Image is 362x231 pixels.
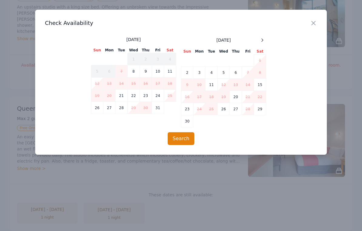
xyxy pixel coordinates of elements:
[91,47,103,53] th: Sun
[152,65,164,78] td: 10
[103,47,116,53] th: Mon
[254,103,266,115] td: 29
[91,65,103,78] td: 5
[254,54,266,67] td: 1
[181,67,193,79] td: 2
[152,90,164,102] td: 24
[193,67,206,79] td: 3
[230,91,242,103] td: 20
[91,78,103,90] td: 12
[218,91,230,103] td: 19
[45,19,317,27] h3: Check Availability
[242,49,254,54] th: Fri
[116,78,128,90] td: 14
[254,79,266,91] td: 15
[152,78,164,90] td: 17
[140,90,152,102] td: 23
[103,102,116,114] td: 27
[116,65,128,78] td: 7
[116,102,128,114] td: 28
[91,102,103,114] td: 26
[152,53,164,65] td: 3
[128,90,140,102] td: 22
[128,65,140,78] td: 8
[254,67,266,79] td: 8
[140,102,152,114] td: 30
[128,53,140,65] td: 1
[152,47,164,53] th: Fri
[230,103,242,115] td: 27
[206,67,218,79] td: 4
[128,102,140,114] td: 29
[116,47,128,53] th: Tue
[152,102,164,114] td: 31
[164,65,176,78] td: 11
[164,47,176,53] th: Sat
[140,47,152,53] th: Thu
[164,53,176,65] td: 4
[193,91,206,103] td: 17
[230,67,242,79] td: 6
[140,53,152,65] td: 2
[230,79,242,91] td: 13
[218,79,230,91] td: 12
[193,79,206,91] td: 10
[242,79,254,91] td: 14
[242,91,254,103] td: 21
[242,67,254,79] td: 7
[91,90,103,102] td: 19
[140,65,152,78] td: 9
[218,103,230,115] td: 26
[193,49,206,54] th: Mon
[103,65,116,78] td: 6
[181,79,193,91] td: 9
[103,78,116,90] td: 13
[216,37,231,43] span: [DATE]
[103,90,116,102] td: 20
[140,78,152,90] td: 16
[254,91,266,103] td: 22
[181,91,193,103] td: 16
[126,36,141,43] span: [DATE]
[218,49,230,54] th: Wed
[168,132,195,145] button: Search
[242,103,254,115] td: 28
[206,91,218,103] td: 18
[128,47,140,53] th: Wed
[206,103,218,115] td: 25
[181,115,193,127] td: 30
[218,67,230,79] td: 5
[254,49,266,54] th: Sat
[128,78,140,90] td: 15
[181,49,193,54] th: Sun
[193,103,206,115] td: 24
[116,90,128,102] td: 21
[181,103,193,115] td: 23
[164,78,176,90] td: 18
[206,49,218,54] th: Tue
[230,49,242,54] th: Thu
[164,90,176,102] td: 25
[206,79,218,91] td: 11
